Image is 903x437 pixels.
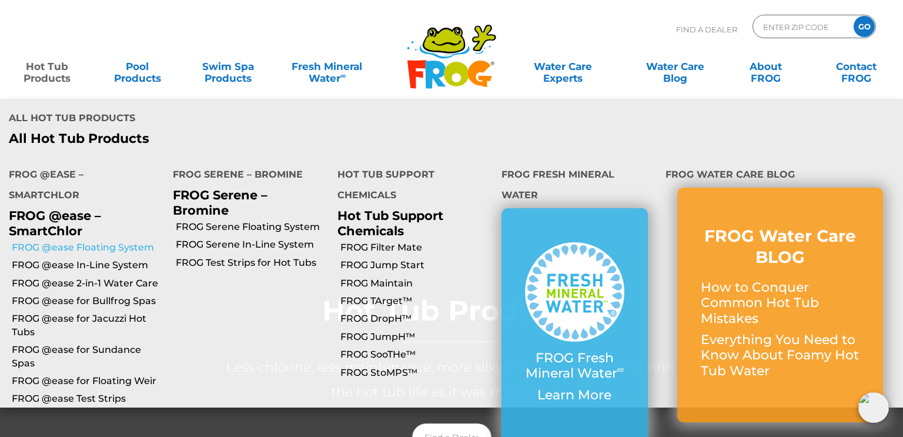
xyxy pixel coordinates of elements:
[176,256,328,269] a: FROG Test Strips for Hot Tubs
[525,388,624,403] p: Learn More
[617,363,624,375] sup: ∞
[337,208,443,238] a: Hot Tub Support Chemicals
[9,131,443,146] a: All Hot Tub Products
[665,164,894,188] h4: FROG Water Care Blog
[12,295,164,308] a: FROG @ease for Bullfrog Spas
[506,55,620,78] a: Water CareExperts
[340,348,493,361] a: FROG SooTHe™
[12,55,82,78] a: Hot TubProducts
[9,208,155,238] p: FROG @ease – SmartChlor
[12,312,164,339] a: FROG @ease for Jacuzzi Hot Tubs
[501,164,648,208] h4: FROG Fresh Mineral Water
[12,392,164,405] a: FROG @ease Test Strips
[701,332,859,379] p: Everything You Need to Know About Foamy Hot Tub Water
[340,71,346,80] sup: ∞
[12,343,164,370] a: FROG @ease for Sundance Spas
[12,259,164,272] a: FROG @ease In-Line System
[525,242,624,409] a: FROG Fresh Mineral Water∞ Learn More
[173,188,319,217] p: FROG Serene – Bromine
[340,259,493,272] a: FROG Jump Start
[176,238,328,251] a: FROG Serene In-Line System
[701,225,859,268] h3: FROG Water Care BLOG
[340,331,493,343] a: FROG JumpH™
[640,55,711,78] a: Water CareBlog
[283,55,372,78] a: Fresh MineralWater∞
[176,221,328,233] a: FROG Serene Floating System
[102,55,173,78] a: PoolProducts
[762,18,841,35] input: Zip Code Form
[854,16,875,37] input: GO
[821,55,891,78] a: ContactFROG
[337,164,484,208] h4: Hot Tub Support Chemicals
[340,241,493,254] a: FROG Filter Mate
[9,164,155,208] h4: FROG @ease – SmartChlor
[340,277,493,290] a: FROG Maintain
[858,392,889,423] img: openIcon
[173,164,319,188] h4: FROG Serene – Bromine
[193,55,263,78] a: Swim SpaProducts
[340,295,493,308] a: FROG TArget™
[12,375,164,388] a: FROG @ease for Floating Weir
[12,277,164,290] a: FROG @ease 2-in-1 Water Care
[730,55,801,78] a: AboutFROG
[340,366,493,379] a: FROG StoMPS™
[525,351,624,382] p: FROG Fresh Mineral Water
[701,225,859,385] a: FROG Water Care BLOG How to Conquer Common Hot Tub Mistakes Everything You Need to Know About Foa...
[340,312,493,325] a: FROG DropH™
[12,241,164,254] a: FROG @ease Floating System
[701,280,859,326] p: How to Conquer Common Hot Tub Mistakes
[9,108,443,131] h4: All Hot Tub Products
[676,15,737,44] p: Find A Dealer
